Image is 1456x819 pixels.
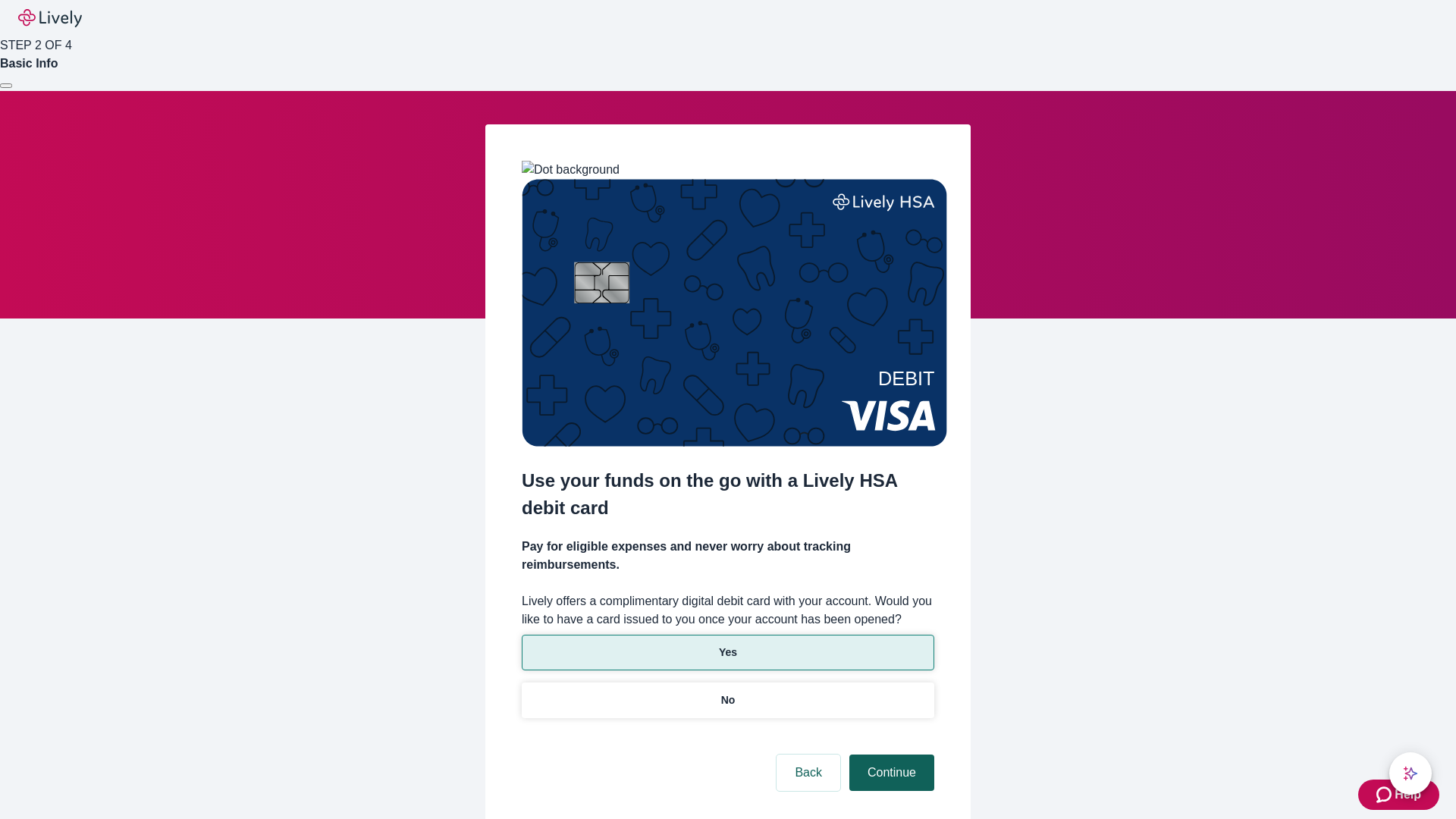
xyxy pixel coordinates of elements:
button: Back [777,755,840,791]
button: No [522,682,934,718]
p: Yes [719,645,737,661]
label: Lively offers a complimentary digital debit card with your account. Would you like to have a card... [522,592,934,629]
svg: Zendesk support icon [1376,786,1395,804]
img: Lively [18,9,82,27]
img: Dot background [522,161,620,179]
p: No [721,692,736,708]
svg: Lively AI Assistant [1403,766,1418,781]
button: Zendesk support iconHelp [1358,780,1439,810]
span: Help [1395,786,1421,804]
h2: Use your funds on the go with a Lively HSA debit card [522,467,934,522]
img: Debit card [522,179,947,447]
button: chat [1389,752,1432,795]
button: Continue [849,755,934,791]
button: Yes [522,635,934,670]
h4: Pay for eligible expenses and never worry about tracking reimbursements. [522,538,934,574]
